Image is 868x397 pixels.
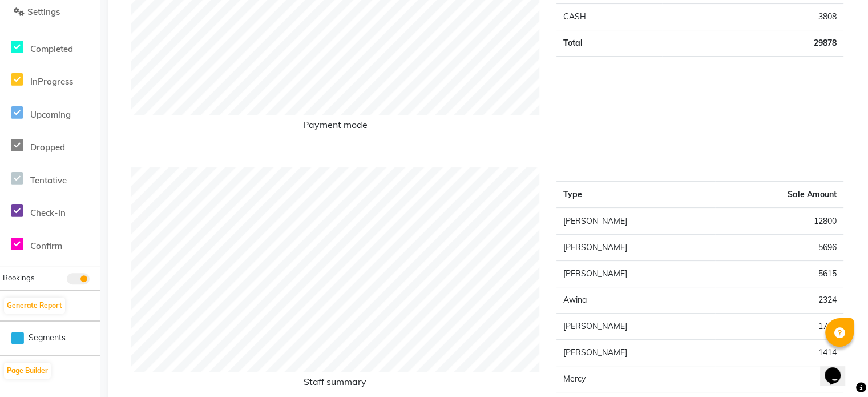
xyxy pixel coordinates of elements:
td: [PERSON_NAME] [556,261,715,287]
span: InProgress [30,76,73,87]
span: Settings [27,6,60,17]
td: [PERSON_NAME] [556,208,715,235]
span: Dropped [30,142,65,153]
h6: Staff summary [131,376,539,392]
td: 12800 [715,208,843,235]
td: Total [556,30,662,57]
span: Confirm [30,240,62,251]
td: [PERSON_NAME] [556,235,715,261]
td: 3808 [662,4,843,30]
span: Check-In [30,207,66,218]
td: 5615 [715,261,843,287]
td: Awina [556,287,715,314]
a: Settings [3,6,97,19]
td: Mercy [556,366,715,392]
th: Type [556,182,715,208]
td: [PERSON_NAME] [556,314,715,340]
td: [PERSON_NAME] [556,340,715,366]
button: Generate Report [4,298,65,314]
td: 5696 [715,235,843,261]
td: 29878 [662,30,843,57]
span: Bookings [3,273,34,282]
iframe: chat widget [820,351,857,386]
span: Completed [30,43,73,54]
td: 1414 [715,340,843,366]
span: Segments [29,332,66,344]
td: 259 [715,366,843,392]
h6: Payment mode [131,119,539,135]
button: Page Builder [4,363,51,379]
span: Upcoming [30,109,71,120]
th: Sale Amount [715,182,843,208]
td: 1767 [715,314,843,340]
span: Tentative [30,175,67,186]
td: 2324 [715,287,843,314]
td: CASH [556,4,662,30]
